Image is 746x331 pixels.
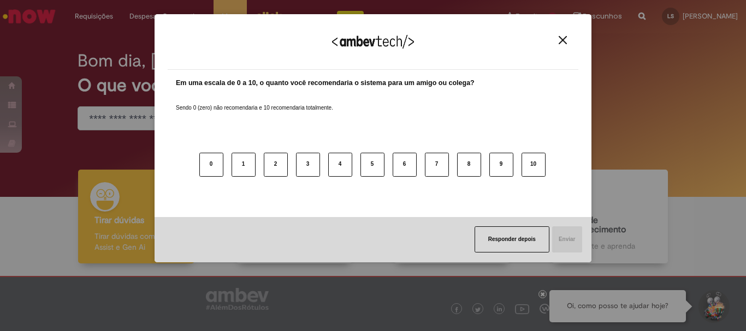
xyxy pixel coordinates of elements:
[360,153,384,177] button: 5
[199,153,223,177] button: 0
[176,78,475,88] label: Em uma escala de 0 a 10, o quanto você recomendaria o sistema para um amigo ou colega?
[559,36,567,44] img: Close
[332,35,414,49] img: Logo Ambevtech
[328,153,352,177] button: 4
[232,153,256,177] button: 1
[393,153,417,177] button: 6
[475,226,549,252] button: Responder depois
[264,153,288,177] button: 2
[296,153,320,177] button: 3
[457,153,481,177] button: 8
[522,153,546,177] button: 10
[489,153,513,177] button: 9
[176,91,333,112] label: Sendo 0 (zero) não recomendaria e 10 recomendaria totalmente.
[555,35,570,45] button: Close
[425,153,449,177] button: 7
